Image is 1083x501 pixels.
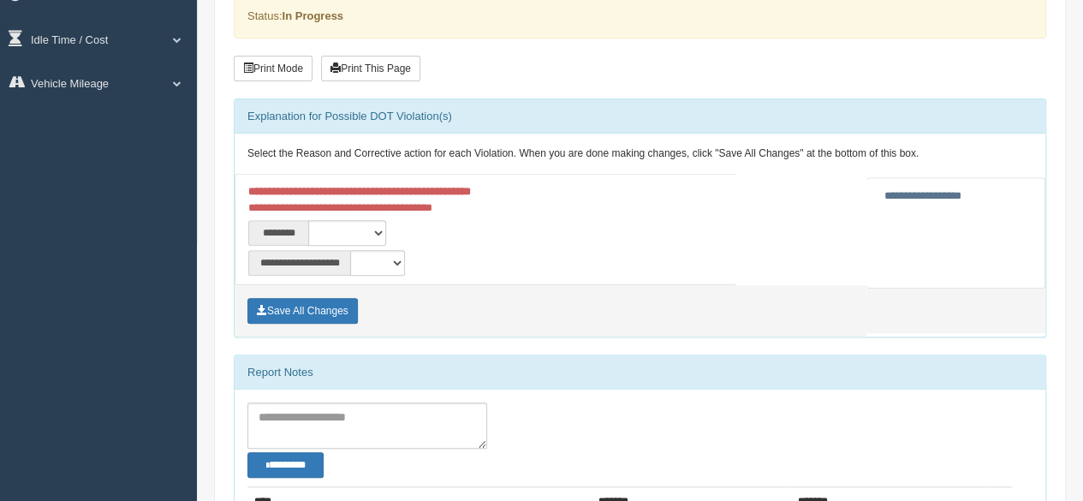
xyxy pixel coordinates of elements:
strong: In Progress [282,9,343,22]
div: Explanation for Possible DOT Violation(s) [235,99,1045,134]
button: Change Filter Options [247,452,324,477]
div: Select the Reason and Corrective action for each Violation. When you are done making changes, cli... [235,134,1045,175]
button: Print This Page [321,56,420,81]
button: Save [247,298,358,324]
div: Report Notes [235,355,1045,390]
button: Print Mode [234,56,312,81]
